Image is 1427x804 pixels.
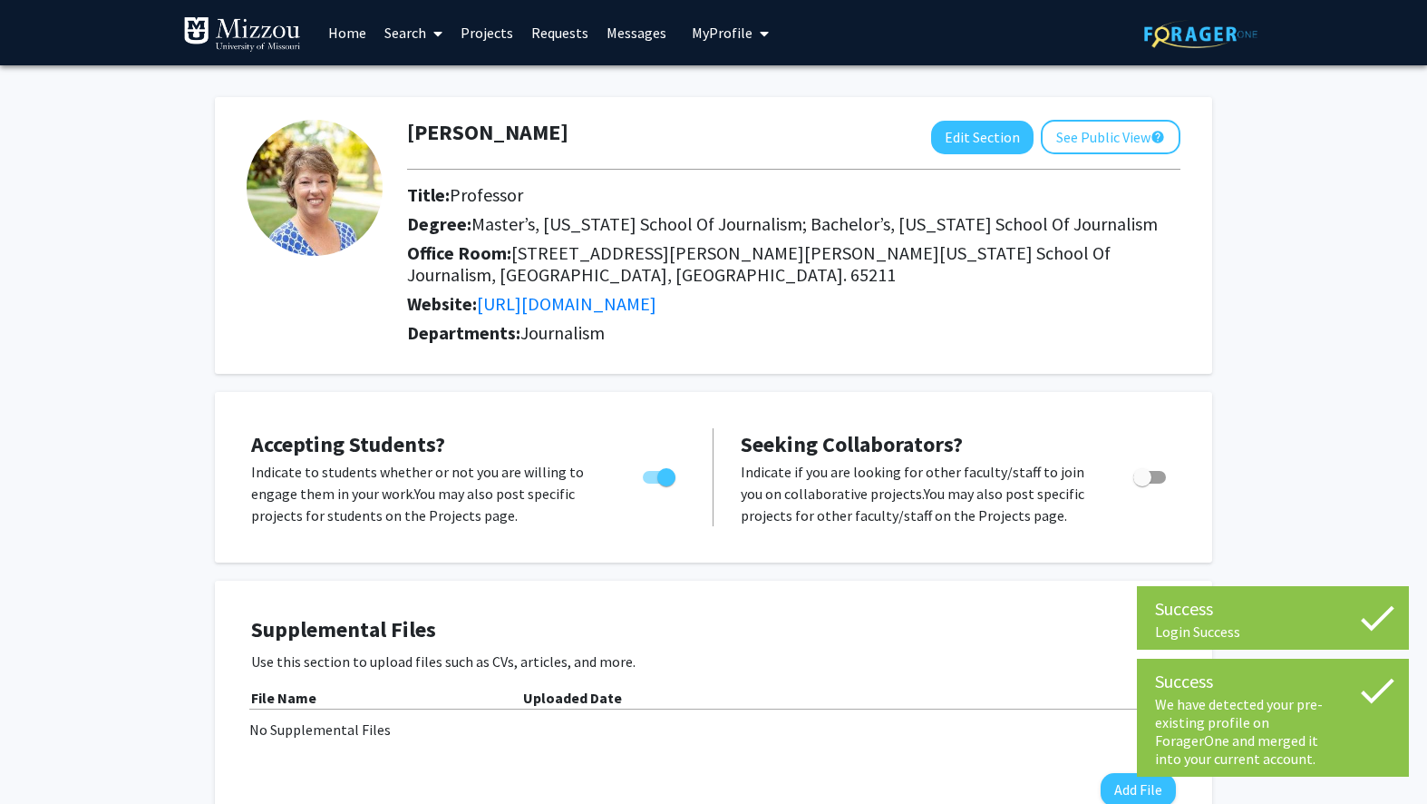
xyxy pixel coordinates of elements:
a: Opens in a new tab [477,292,656,315]
span: Master’s, [US_STATE] School Of Journalism; Bachelor’s, [US_STATE] School Of Journalism [471,212,1158,235]
h2: Degree: [407,213,1180,235]
span: Professor [450,183,523,206]
h2: Website: [407,293,1180,315]
p: Indicate if you are looking for other faculty/staff to join you on collaborative projects. You ma... [741,461,1099,526]
span: Accepting Students? [251,430,445,458]
div: No Supplemental Files [249,719,1178,740]
mat-icon: help [1150,126,1165,148]
h1: [PERSON_NAME] [407,120,568,146]
div: Login Success [1155,623,1391,641]
a: Messages [597,1,675,64]
h2: Office Room: [407,242,1180,286]
button: Edit Section [931,121,1034,154]
img: Profile Picture [247,120,383,256]
div: We have detected your pre-existing profile on ForagerOne and merged it into your current account. [1155,695,1391,768]
span: Journalism [520,321,605,344]
span: My Profile [692,24,752,42]
a: Home [319,1,375,64]
p: Use this section to upload files such as CVs, articles, and more. [251,651,1176,672]
a: Requests [522,1,597,64]
button: See Public View [1041,120,1180,154]
p: Indicate to students whether or not you are willing to engage them in your work. You may also pos... [251,461,608,526]
h2: Departments: [393,322,1194,344]
div: Toggle [636,461,685,488]
div: Toggle [1126,461,1176,488]
h4: Supplemental Files [251,617,1176,643]
span: [STREET_ADDRESS][PERSON_NAME][PERSON_NAME][US_STATE] School Of Journalism, [GEOGRAPHIC_DATA], [GE... [407,241,1111,286]
img: University of Missouri Logo [183,16,301,53]
div: Success [1155,595,1391,623]
a: Projects [451,1,522,64]
a: Search [375,1,451,64]
img: ForagerOne Logo [1144,20,1257,48]
b: File Name [251,689,316,707]
b: Uploaded Date [523,689,622,707]
span: Seeking Collaborators? [741,430,963,458]
div: Success [1155,668,1391,695]
h2: Title: [407,184,1180,206]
